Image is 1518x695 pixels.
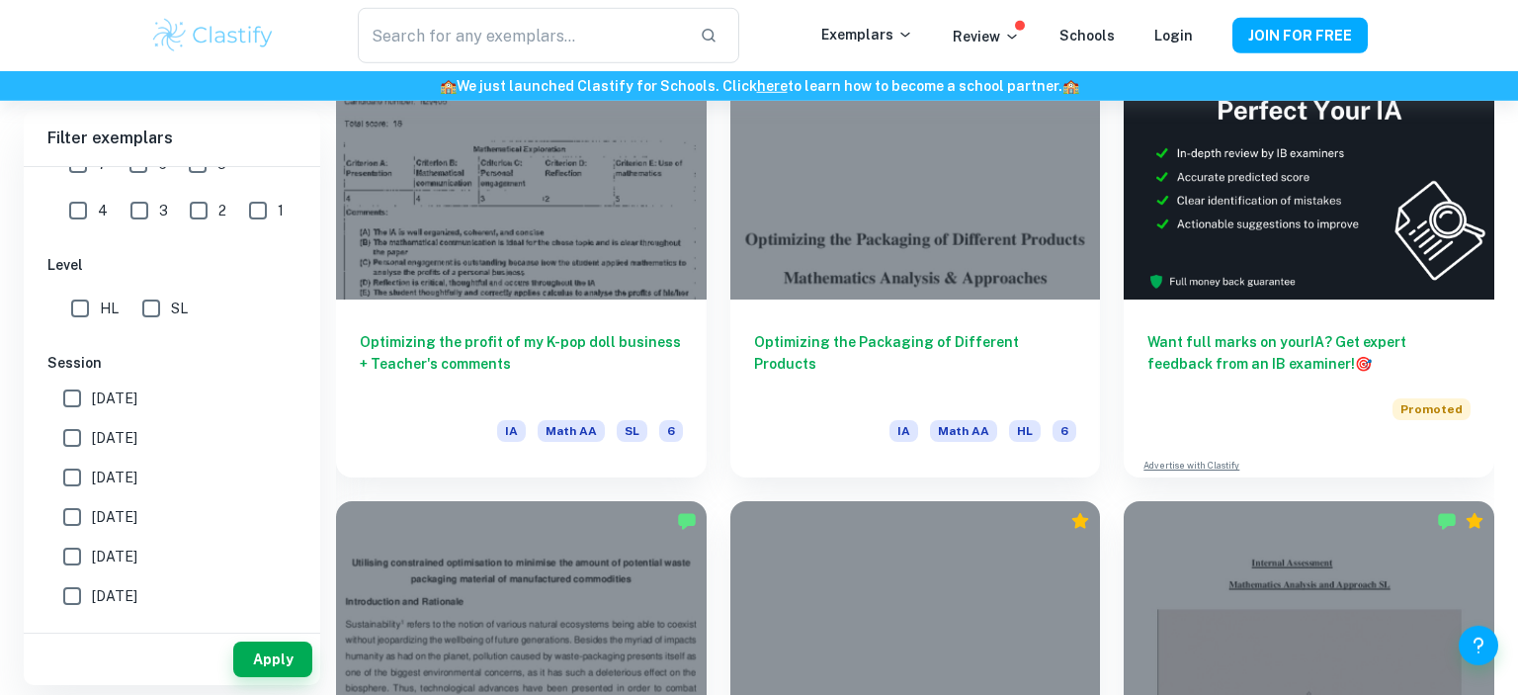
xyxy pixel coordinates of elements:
[98,200,108,221] span: 4
[1053,420,1076,442] span: 6
[47,254,296,276] h6: Level
[659,420,683,442] span: 6
[92,625,137,647] span: [DATE]
[1070,511,1090,531] div: Premium
[617,420,647,442] span: SL
[1059,28,1115,43] a: Schools
[497,420,526,442] span: IA
[1437,511,1457,531] img: Marked
[1124,22,1494,478] a: Want full marks on yourIA? Get expert feedback from an IB examiner!PromotedAdvertise with Clastify
[92,467,137,488] span: [DATE]
[92,427,137,449] span: [DATE]
[92,506,137,528] span: [DATE]
[1154,28,1193,43] a: Login
[538,420,605,442] span: Math AA
[100,298,119,319] span: HL
[24,111,320,166] h6: Filter exemplars
[278,200,284,221] span: 1
[218,200,226,221] span: 2
[889,420,918,442] span: IA
[677,511,697,531] img: Marked
[360,331,683,396] h6: Optimizing the profit of my K-pop doll business + Teacher's comments
[821,24,913,45] p: Exemplars
[1465,511,1484,531] div: Premium
[1392,398,1471,420] span: Promoted
[233,642,312,677] button: Apply
[757,78,788,94] a: here
[1459,626,1498,665] button: Help and Feedback
[4,75,1514,97] h6: We just launched Clastify for Schools. Click to learn how to become a school partner.
[1143,459,1239,473] a: Advertise with Clastify
[336,22,707,478] a: Optimizing the profit of my K-pop doll business + Teacher's commentsIAMath AASL6
[159,200,168,221] span: 3
[1124,22,1494,300] img: Thumbnail
[92,388,137,409] span: [DATE]
[1147,331,1471,375] h6: Want full marks on your IA ? Get expert feedback from an IB examiner!
[1355,356,1372,372] span: 🎯
[1009,420,1041,442] span: HL
[171,298,188,319] span: SL
[47,352,296,374] h6: Session
[1062,78,1079,94] span: 🏫
[930,420,997,442] span: Math AA
[92,546,137,567] span: [DATE]
[953,26,1020,47] p: Review
[92,585,137,607] span: [DATE]
[150,16,276,55] img: Clastify logo
[440,78,457,94] span: 🏫
[1232,18,1368,53] button: JOIN FOR FREE
[358,8,684,63] input: Search for any exemplars...
[730,22,1101,478] a: Optimizing the Packaging of Different ProductsIAMath AAHL6
[754,331,1077,396] h6: Optimizing the Packaging of Different Products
